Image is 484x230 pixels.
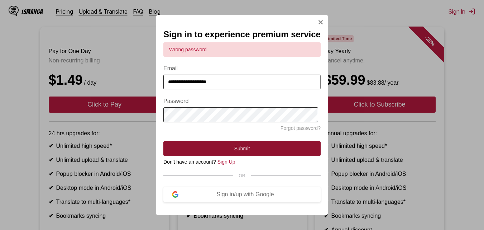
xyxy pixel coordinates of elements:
div: Sign In Modal [156,15,328,215]
a: Sign Up [217,159,235,165]
label: Email [163,65,321,72]
div: OR [163,173,321,178]
button: Sign in/up with Google [163,187,321,202]
label: Password [163,98,321,104]
button: Submit [163,141,321,156]
img: Close [318,19,324,25]
div: Don't have an account? [163,159,321,165]
a: Forgot password? [281,125,321,131]
div: Sign in/up with Google [178,191,312,198]
img: google-logo [172,191,178,198]
div: Wrong password [163,42,321,57]
h2: Sign in to experience premium service [163,29,321,39]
